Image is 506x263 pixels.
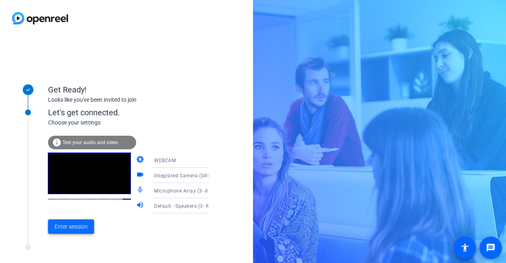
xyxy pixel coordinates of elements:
div: Looks like you've been invited to join [48,96,208,104]
mat-icon: volume_up [136,201,146,211]
span: Microphone Array (3- Intel® Smart Sound Technology for Digital Microphones) [154,187,337,194]
div: Let's get connected. [48,106,225,118]
div: Choose your settings [48,118,225,127]
span: Enter session [54,223,88,231]
div: Get Ready! [48,84,208,96]
mat-icon: mic_none [136,186,146,195]
mat-icon: message [486,243,496,253]
span: Integrated Camera (04f2:b7e0) [154,172,227,179]
mat-icon: info [52,138,62,147]
span: WEBCAM [154,158,176,163]
span: Test your audio and video [62,140,118,145]
mat-icon: camera [136,155,146,165]
button: Enter session [48,219,94,234]
mat-icon: accessibility [460,243,470,253]
mat-icon: videocam [136,171,146,180]
span: Default - Speakers (3- Realtek(R) Audio) [154,203,246,209]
